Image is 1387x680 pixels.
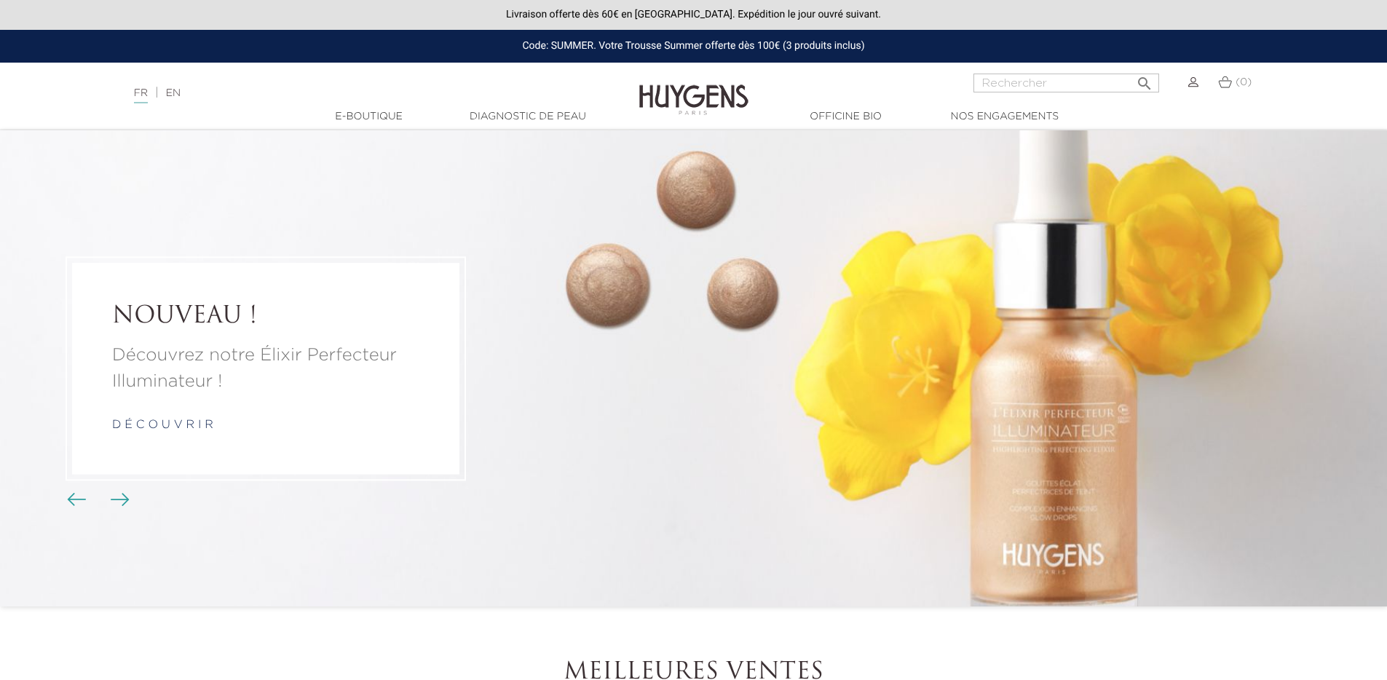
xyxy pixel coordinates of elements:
a: NOUVEAU ! [112,303,419,331]
a: Diagnostic de peau [455,109,601,124]
div: Boutons du carrousel [73,489,120,511]
input: Rechercher [973,74,1159,92]
a: Officine Bio [773,109,919,124]
a: E-Boutique [296,109,442,124]
a: d é c o u v r i r [112,419,213,431]
span: (0) [1236,77,1252,87]
a: FR [134,88,148,103]
button:  [1131,69,1158,89]
a: Nos engagements [932,109,1078,124]
a: EN [166,88,181,98]
div: | [127,84,567,102]
img: Huygens [639,61,748,117]
i:  [1136,71,1153,88]
a: Découvrez notre Élixir Perfecteur Illuminateur ! [112,342,419,395]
